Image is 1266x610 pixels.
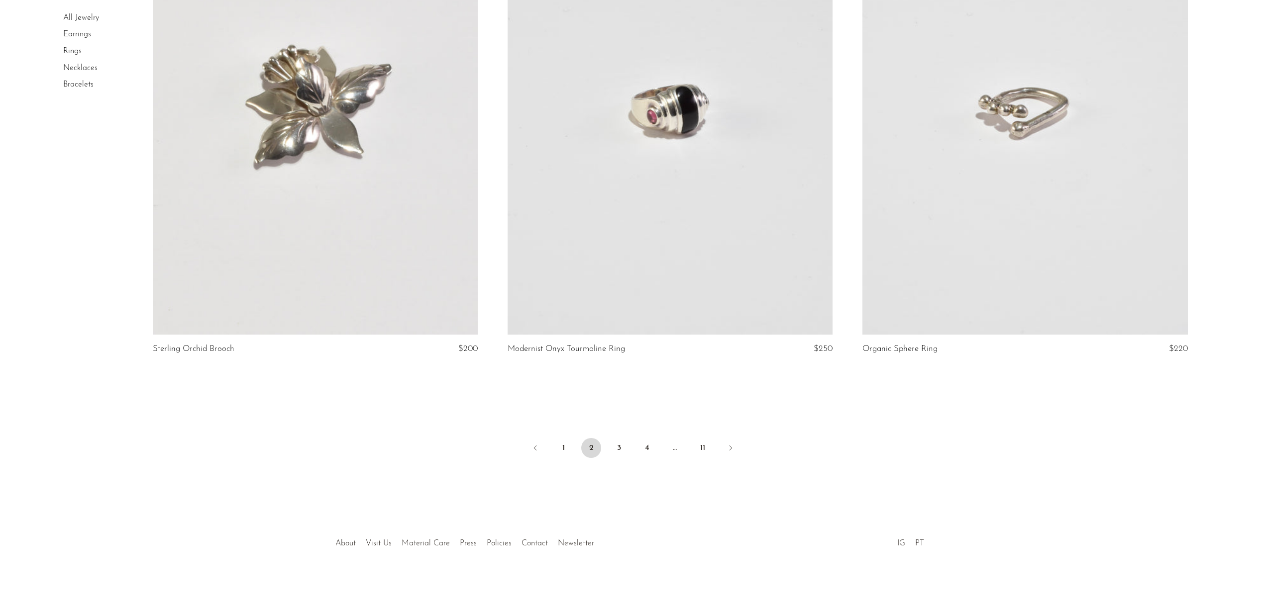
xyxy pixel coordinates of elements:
[402,539,450,547] a: Material Care
[581,438,601,458] span: 2
[63,47,82,55] a: Rings
[63,31,91,39] a: Earrings
[721,438,740,460] a: Next
[522,539,548,547] a: Contact
[508,345,625,353] a: Modernist Onyx Tourmaline Ring
[335,539,356,547] a: About
[63,64,98,72] a: Necklaces
[609,438,629,458] a: 3
[915,539,924,547] a: PT
[458,345,478,353] span: $200
[814,345,833,353] span: $250
[330,531,599,550] ul: Quick links
[487,539,512,547] a: Policies
[665,438,685,458] span: …
[897,539,905,547] a: IG
[637,438,657,458] a: 4
[1169,345,1188,353] span: $220
[526,438,545,460] a: Previous
[63,14,99,22] a: All Jewelry
[153,345,234,353] a: Sterling Orchid Brooch
[892,531,929,550] ul: Social Medias
[366,539,392,547] a: Visit Us
[553,438,573,458] a: 1
[460,539,477,547] a: Press
[63,81,94,88] a: Bracelets
[693,438,713,458] a: 11
[862,345,938,353] a: Organic Sphere Ring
